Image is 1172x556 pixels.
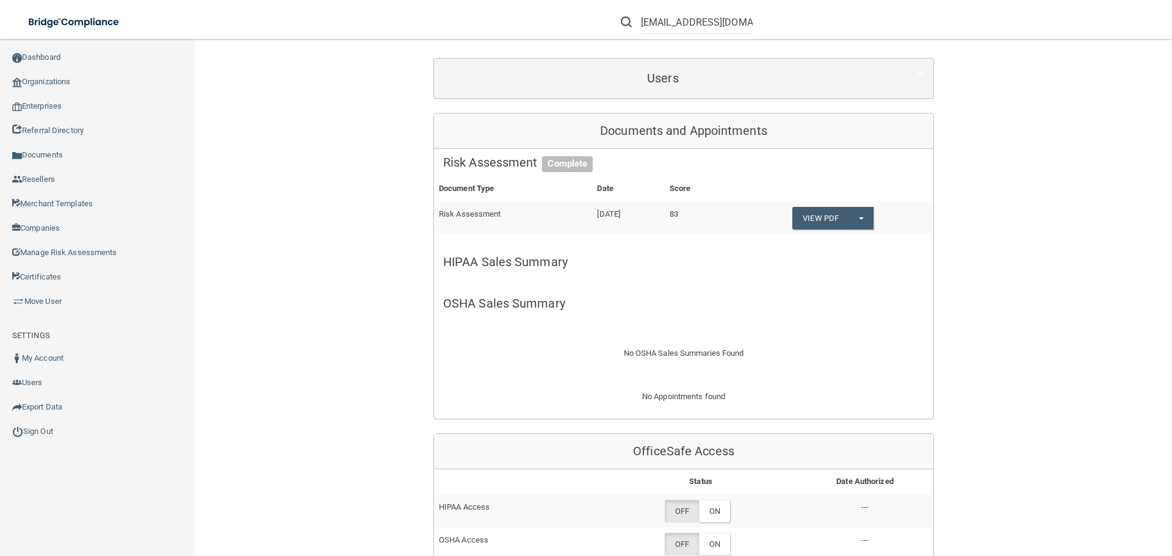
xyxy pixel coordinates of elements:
p: --- [801,533,928,547]
img: enterprise.0d942306.png [12,103,22,111]
img: ic_dashboard_dark.d01f4a41.png [12,53,22,63]
img: briefcase.64adab9b.png [12,295,24,308]
iframe: Drift Widget Chat Controller [1111,472,1157,518]
td: [DATE] [592,201,664,234]
img: icon-export.b9366987.png [12,402,22,412]
td: 83 [665,201,733,234]
img: icon-documents.8dae5593.png [12,151,22,161]
h5: OSHA Sales Summary [443,297,924,310]
th: Date [592,176,664,201]
div: OfficeSafe Access [434,434,933,469]
label: OFF [665,533,699,555]
img: icon-users.e205127d.png [12,378,22,388]
h5: Users [443,71,883,85]
label: OFF [665,500,699,522]
th: Status [605,469,797,494]
img: ic_reseller.de258add.png [12,175,22,184]
img: ic_user_dark.df1a06c3.png [12,353,22,363]
th: Document Type [434,176,592,201]
div: No Appointments found [434,389,933,419]
td: Risk Assessment [434,201,592,234]
th: Score [665,176,733,201]
label: ON [699,500,730,522]
td: HIPAA Access [434,494,605,527]
h5: Risk Assessment [443,156,924,169]
th: Date Authorized [797,469,933,494]
img: bridge_compliance_login_screen.278c3ca4.svg [18,10,131,35]
label: ON [699,533,730,555]
img: ic_power_dark.7ecde6b1.png [12,426,23,437]
img: organization-icon.f8decf85.png [12,78,22,87]
div: No OSHA Sales Summaries Found [434,331,933,375]
h5: HIPAA Sales Summary [443,255,924,269]
label: SETTINGS [12,328,50,343]
p: --- [801,500,928,514]
a: Users [443,65,924,92]
a: View PDF [792,207,848,229]
img: ic-search.3b580494.png [621,16,632,27]
input: Search [641,11,753,34]
div: Documents and Appointments [434,114,933,149]
span: Complete [542,156,593,172]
